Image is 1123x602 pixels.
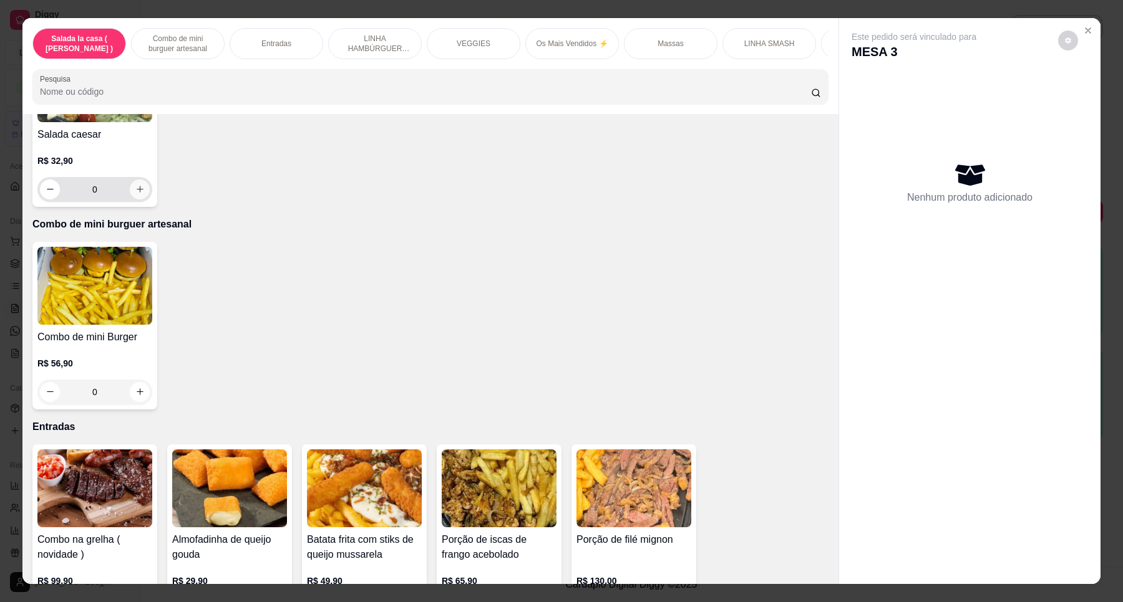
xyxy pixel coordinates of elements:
h4: Porção de filé mignon [576,532,691,547]
p: LINHA SMASH [744,39,795,49]
p: MESA 3 [852,43,976,60]
button: increase-product-quantity [130,179,150,199]
p: Nenhum produto adicionado [907,190,1033,205]
p: R$ 65,90 [442,575,557,587]
p: R$ 130,00 [576,575,691,587]
button: decrease-product-quantity [40,179,60,199]
label: Pesquisa [40,74,75,84]
p: Os Mais Vendidos ⚡️ [536,39,608,49]
img: product-image [307,449,422,527]
p: Combo de mini burguer artesanal [142,34,214,54]
p: Massas [658,39,683,49]
p: R$ 99,90 [37,575,152,587]
p: R$ 49,90 [307,575,422,587]
p: R$ 32,90 [37,155,152,167]
h4: Combo na grelha ( novidade ) [37,532,152,562]
h4: Batata frita com stiks de queijo mussarela [307,532,422,562]
p: Entradas [261,39,291,49]
h4: Porção de iscas de frango acebolado [442,532,557,562]
img: product-image [172,449,287,527]
img: product-image [37,449,152,527]
img: product-image [442,449,557,527]
p: Entradas [32,419,829,434]
button: Close [1078,21,1098,41]
h4: Salada caesar [37,127,152,142]
button: increase-product-quantity [130,382,150,402]
input: Pesquisa [40,85,811,98]
p: R$ 29,90 [172,575,287,587]
p: LINHA HAMBÚRGUER ANGUS [339,34,411,54]
p: R$ 56,90 [37,357,152,370]
h4: Combo de mini Burger [37,330,152,345]
h4: Almofadinha de queijo gouda [172,532,287,562]
img: product-image [37,247,152,325]
img: product-image [576,449,691,527]
p: VEGGIES [457,39,490,49]
p: Este pedido será vinculado para [852,31,976,43]
button: decrease-product-quantity [1058,31,1078,50]
p: Combo de mini burguer artesanal [32,217,829,232]
button: decrease-product-quantity [40,382,60,402]
p: Salada la casa ( [PERSON_NAME] ) [43,34,115,54]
